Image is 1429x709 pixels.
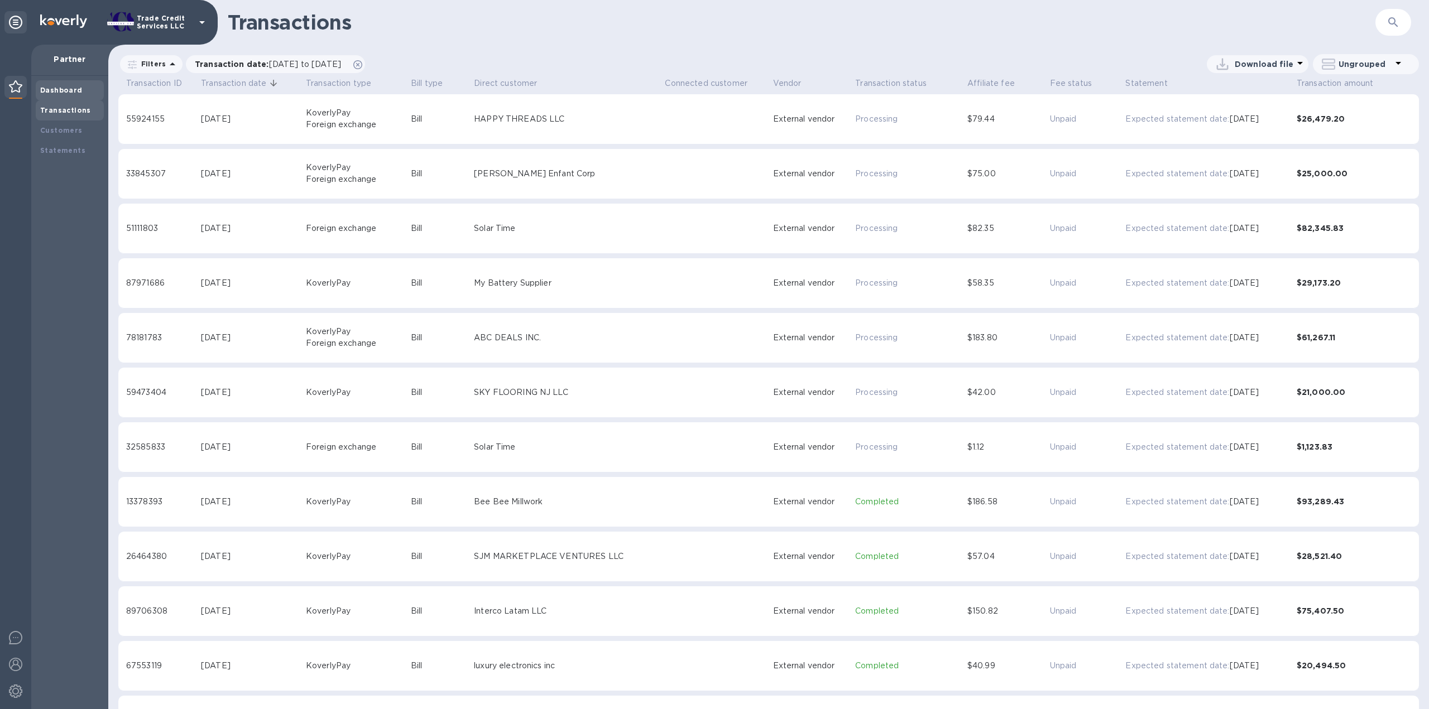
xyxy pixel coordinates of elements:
p: Completed [855,496,963,508]
div: $20,494.50 [1297,660,1411,671]
div: [PERSON_NAME] Enfant Corp [474,168,660,180]
div: $40.99 [967,660,1046,672]
p: Expected statement date: [1125,441,1229,453]
div: 67553119 [126,660,196,672]
p: Partner [40,54,99,65]
div: $1,123.83 [1297,441,1411,452]
div: 78181783 [126,332,196,344]
span: Statement [1125,76,1167,90]
b: Customers [40,126,83,134]
p: Unpaid [1050,551,1121,562]
p: Unpaid [1050,277,1121,289]
span: Direct customer [474,76,537,90]
b: Statements [40,146,85,155]
div: $26,479.20 [1297,113,1411,124]
p: Ungrouped [1339,59,1392,70]
p: Expected statement date: [1125,113,1229,125]
div: $183.80 [967,332,1046,344]
div: External vendor [773,441,851,453]
span: Transaction status [855,76,941,90]
p: Expected statement date: [1125,387,1229,398]
div: External vendor [773,277,851,289]
img: Partner [9,80,22,93]
div: HAPPY THREADS LLC [474,113,660,125]
span: Vendor [773,76,802,90]
p: Completed [855,551,963,562]
span: Affiliate fee [967,76,1029,90]
div: KoverlyPay [306,605,406,617]
div: ABC DEALS INC. [474,332,660,344]
span: Transaction amount [1297,76,1374,90]
div: Bill [411,441,469,453]
div: KoverlyPay [306,387,406,398]
div: Bill [411,387,469,398]
span: Transaction status [855,76,927,90]
div: $57.04 [967,551,1046,562]
div: Interco Latam LLC [474,605,660,617]
div: Bill [411,496,469,508]
span: Transaction amount [1297,76,1388,90]
div: [DATE] [201,441,301,453]
p: Completed [855,660,963,672]
span: Bill type [411,76,443,90]
p: [DATE] [1230,496,1259,508]
div: 59473404 [126,387,196,398]
div: $1.12 [967,441,1046,453]
div: Bill [411,113,469,125]
p: Unpaid [1050,113,1121,125]
p: Unpaid [1050,332,1121,344]
div: KoverlyPay [306,107,406,119]
p: Unpaid [1050,660,1121,672]
div: Bill [411,277,469,289]
p: Expected statement date: [1125,277,1229,289]
div: [DATE] [201,605,301,617]
div: Bill [411,332,469,344]
p: Completed [855,605,963,617]
p: Processing [855,277,963,289]
p: [DATE] [1230,277,1259,289]
div: External vendor [773,660,851,672]
div: External vendor [773,113,851,125]
div: KoverlyPay [306,660,406,672]
b: Transactions [40,106,91,114]
div: [DATE] [201,660,301,672]
div: $75.00 [967,168,1046,180]
div: Solar Time [474,223,660,234]
p: [DATE] [1230,441,1259,453]
span: Transaction type [306,76,371,90]
div: $29,173.20 [1297,277,1411,288]
p: Trade Credit Services LLC [137,15,193,30]
div: [DATE] [201,277,301,289]
span: [DATE] to [DATE] [269,60,341,69]
div: 87971686 [126,277,196,289]
div: KoverlyPay [306,551,406,562]
span: Transaction ID [126,76,182,90]
div: 26464380 [126,551,196,562]
p: Processing [855,332,963,344]
p: Processing [855,441,963,453]
div: [DATE] [201,496,301,508]
div: SKY FLOORING NJ LLC [474,387,660,398]
p: Expected statement date: [1125,660,1229,672]
div: [DATE] [201,223,301,234]
div: 51111803 [126,223,196,234]
div: $25,000.00 [1297,168,1411,179]
div: 33845307 [126,168,196,180]
div: Unpin categories [4,11,27,33]
div: $42.00 [967,387,1046,398]
p: Expected statement date: [1125,168,1229,180]
div: KoverlyPay [306,162,406,173]
p: [DATE] [1230,332,1259,344]
h1: Transactions [228,11,1375,34]
p: [DATE] [1230,113,1259,125]
p: Unpaid [1050,496,1121,508]
div: Foreign exchange [306,223,406,234]
p: Expected statement date: [1125,551,1229,562]
b: Dashboard [40,86,83,94]
div: 13378393 [126,496,196,508]
div: $82.35 [967,223,1046,234]
span: Affiliate fee [967,76,1015,90]
img: Logo [40,15,87,28]
p: Filters [137,59,166,69]
p: Unpaid [1050,605,1121,617]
